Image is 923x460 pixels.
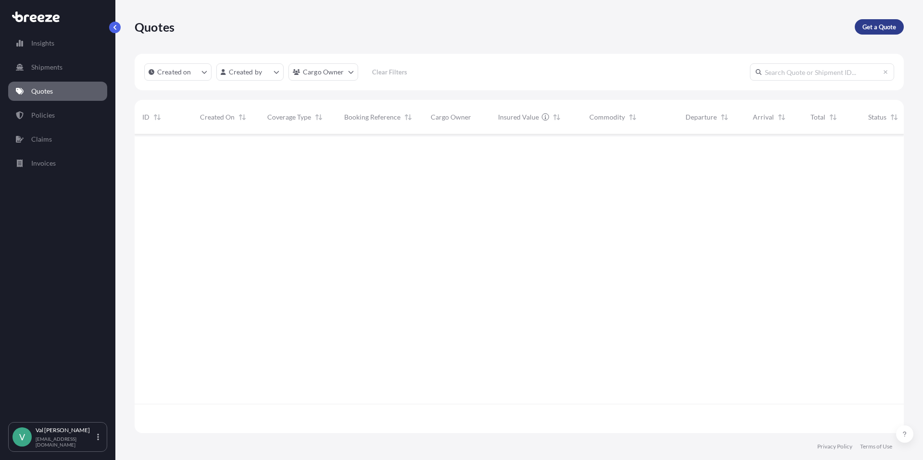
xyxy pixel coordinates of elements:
a: Invoices [8,154,107,173]
a: Policies [8,106,107,125]
p: Policies [31,110,55,120]
p: Claims [31,134,52,144]
p: Quotes [135,19,175,35]
p: Created by [229,67,262,77]
p: Shipments [31,62,62,72]
button: Sort [776,111,787,123]
span: Insured Value [498,112,539,122]
p: Quotes [31,86,53,96]
a: Shipments [8,58,107,77]
span: Departure [686,112,717,122]
span: Commodity [589,112,625,122]
span: Arrival [753,112,774,122]
button: createdBy Filter options [216,63,284,81]
button: Sort [719,111,730,123]
button: Sort [151,111,163,123]
p: Clear Filters [372,67,407,77]
a: Quotes [8,82,107,101]
span: V [19,432,25,442]
button: Sort [627,111,638,123]
span: Total [811,112,825,122]
button: Sort [402,111,414,123]
button: Sort [313,111,324,123]
button: createdOn Filter options [144,63,212,81]
a: Get a Quote [855,19,904,35]
span: Booking Reference [344,112,400,122]
span: Coverage Type [267,112,311,122]
p: Created on [157,67,191,77]
a: Insights [8,34,107,53]
p: Get a Quote [862,22,896,32]
button: Sort [827,111,839,123]
span: Created On [200,112,235,122]
p: Cargo Owner [303,67,344,77]
p: Invoices [31,158,56,168]
button: Sort [237,111,248,123]
span: ID [142,112,150,122]
p: Insights [31,38,54,48]
button: Sort [888,111,900,123]
button: cargoOwner Filter options [288,63,358,81]
button: Clear Filters [363,64,417,80]
a: Terms of Use [860,443,892,450]
span: Cargo Owner [431,112,471,122]
p: Val [PERSON_NAME] [36,426,95,434]
p: [EMAIL_ADDRESS][DOMAIN_NAME] [36,436,95,448]
button: Sort [551,111,562,123]
input: Search Quote or Shipment ID... [750,63,894,81]
a: Claims [8,130,107,149]
a: Privacy Policy [817,443,852,450]
span: Status [868,112,886,122]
